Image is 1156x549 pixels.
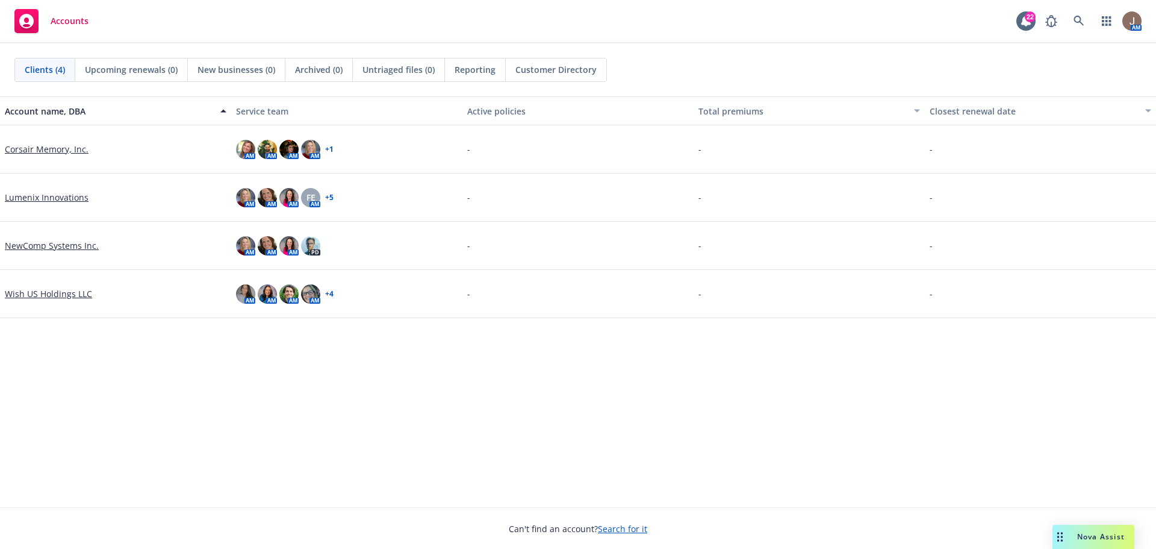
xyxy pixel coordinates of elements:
span: - [467,239,470,252]
a: NewComp Systems Inc. [5,239,99,252]
span: - [930,287,933,300]
span: FE [306,191,315,204]
img: photo [258,188,277,207]
span: Reporting [455,63,496,76]
span: - [930,143,933,155]
a: Lumenix Innovations [5,191,89,204]
img: photo [279,188,299,207]
span: Archived (0) [295,63,343,76]
div: Drag to move [1052,525,1067,549]
div: Total premiums [698,105,907,118]
span: - [698,191,701,204]
span: - [698,239,701,252]
span: - [467,143,470,155]
img: photo [279,236,299,256]
a: Wish US Holdings LLC [5,287,92,300]
div: 22 [1025,11,1036,22]
a: Report a Bug [1039,9,1063,33]
img: photo [236,140,255,159]
span: - [467,191,470,204]
img: photo [279,284,299,304]
span: Upcoming renewals (0) [85,63,178,76]
img: photo [236,236,255,256]
a: + 4 [325,290,334,298]
img: photo [279,140,299,159]
button: Nova Assist [1052,525,1134,549]
span: Accounts [51,16,89,26]
img: photo [236,188,255,207]
img: photo [301,140,320,159]
button: Active policies [462,96,694,125]
span: Untriaged files (0) [362,63,435,76]
a: Corsair Memory, Inc. [5,143,89,155]
span: New businesses (0) [197,63,275,76]
img: photo [258,236,277,256]
img: photo [1122,11,1142,31]
img: photo [301,284,320,304]
span: - [930,239,933,252]
button: Total premiums [694,96,925,125]
a: + 1 [325,146,334,153]
span: - [698,287,701,300]
span: Nova Assist [1077,532,1125,542]
img: photo [258,284,277,304]
a: Accounts [10,4,93,38]
span: Can't find an account? [509,522,647,535]
span: - [698,143,701,155]
button: Closest renewal date [925,96,1156,125]
img: photo [236,284,255,304]
span: Customer Directory [515,63,597,76]
a: + 5 [325,194,334,201]
span: Clients (4) [25,63,65,76]
div: Closest renewal date [930,105,1138,118]
img: photo [258,140,277,159]
button: Service team [231,96,462,125]
span: - [930,191,933,204]
img: photo [301,236,320,256]
span: - [467,287,470,300]
div: Active policies [467,105,689,118]
a: Search [1067,9,1091,33]
div: Service team [236,105,458,118]
a: Search for it [598,523,647,535]
a: Switch app [1095,9,1119,33]
div: Account name, DBA [5,105,213,118]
